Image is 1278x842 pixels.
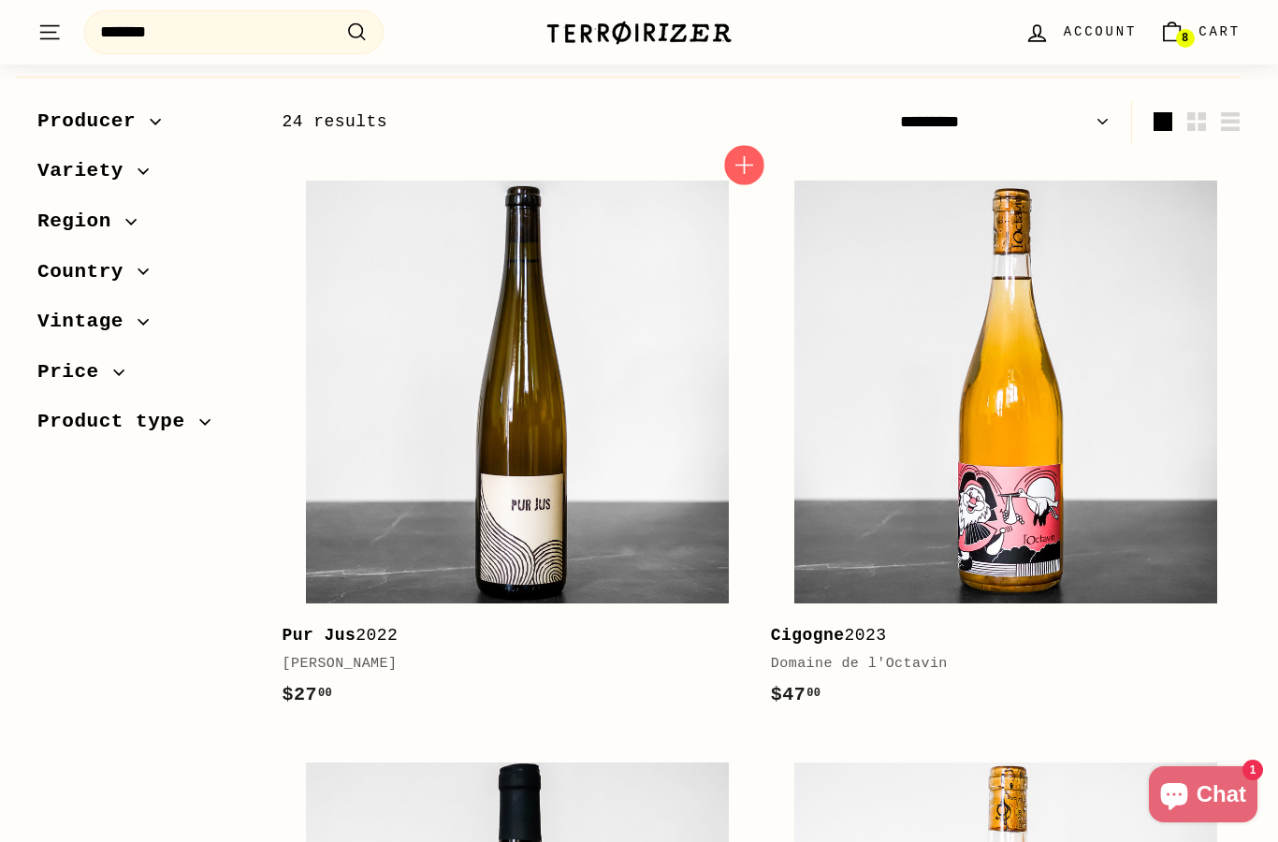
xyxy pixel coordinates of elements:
[771,626,845,645] b: Cigogne
[771,684,821,705] span: $47
[37,356,113,388] span: Price
[1182,32,1188,45] span: 8
[771,653,1222,675] div: Domaine de l'Octavin
[37,101,253,152] button: Producer
[37,201,253,252] button: Region
[37,106,150,138] span: Producer
[37,352,253,402] button: Price
[37,252,253,302] button: Country
[37,151,253,201] button: Variety
[283,622,733,649] div: 2022
[283,109,762,136] div: 24 results
[37,301,253,352] button: Vintage
[37,306,138,338] span: Vintage
[283,626,356,645] b: Pur Jus
[1198,22,1241,42] span: Cart
[1143,766,1263,827] inbox-online-store-chat: Shopify online store chat
[37,406,199,438] span: Product type
[283,157,752,730] a: Pur Jus2022[PERSON_NAME]
[771,622,1222,649] div: 2023
[37,155,138,187] span: Variety
[283,684,333,705] span: $27
[37,401,253,452] button: Product type
[37,256,138,288] span: Country
[806,687,821,700] sup: 00
[283,653,733,675] div: [PERSON_NAME]
[1064,22,1137,42] span: Account
[37,206,125,238] span: Region
[1148,5,1252,60] a: Cart
[318,687,332,700] sup: 00
[1013,5,1148,60] a: Account
[771,157,1241,730] a: Cigogne2023Domaine de l'Octavin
